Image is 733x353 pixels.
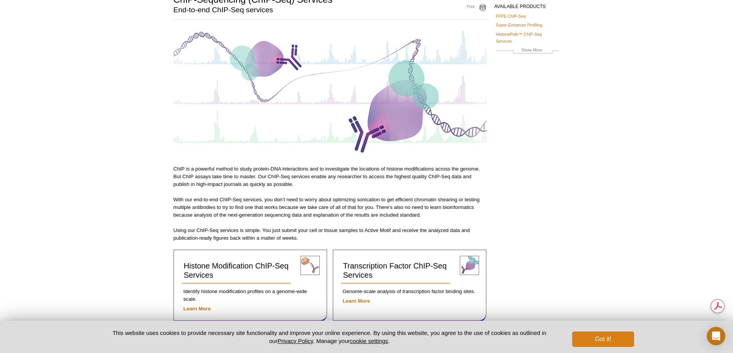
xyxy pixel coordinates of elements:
a: Show More [496,46,558,55]
a: Super-Enhancer Profiling [496,22,543,28]
a: Histone Modification ChIP-Seq Services [182,258,291,284]
p: Using our ChIP-Seq services is simple. You just submit your cell or tissue samples to Active Moti... [174,227,487,242]
img: ChIP-Seq Services [174,27,487,155]
button: cookie settings [350,338,388,344]
a: Transcription Factor ChIP-Seq Services [341,258,451,284]
a: Learn More [343,298,370,304]
img: histone modification ChIP-Seq [301,256,320,275]
a: Learn More [184,306,211,312]
p: Identify histone modification profiles on a genome-wide scale. [182,288,319,303]
img: transcription factor ChIP-Seq [460,256,479,275]
p: With our end-to-end ChIP-Seq services, you don’t need to worry about optimizing sonication to get... [174,196,487,219]
h2: End-to-end ChIP-Seq services [174,7,450,13]
span: Transcription Factor ChIP-Seq Services [343,262,447,279]
span: Histone Modification ChIP-Seq Services [184,262,289,279]
p: Genome-scale analysis of transcription factor binding sites. [341,288,478,295]
a: Print [458,3,487,12]
p: This website uses cookies to provide necessary site functionality and improve your online experie... [99,329,560,345]
a: HistonePath™ ChIP-Seq Services [496,31,558,45]
a: Privacy Policy [277,338,313,344]
div: Open Intercom Messenger [707,327,725,345]
button: Got it! [572,331,634,347]
p: ChIP is a powerful method to study protein-DNA interactions and to investigate the locations of h... [174,165,487,188]
a: FFPE ChIP-Seq [496,13,526,20]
